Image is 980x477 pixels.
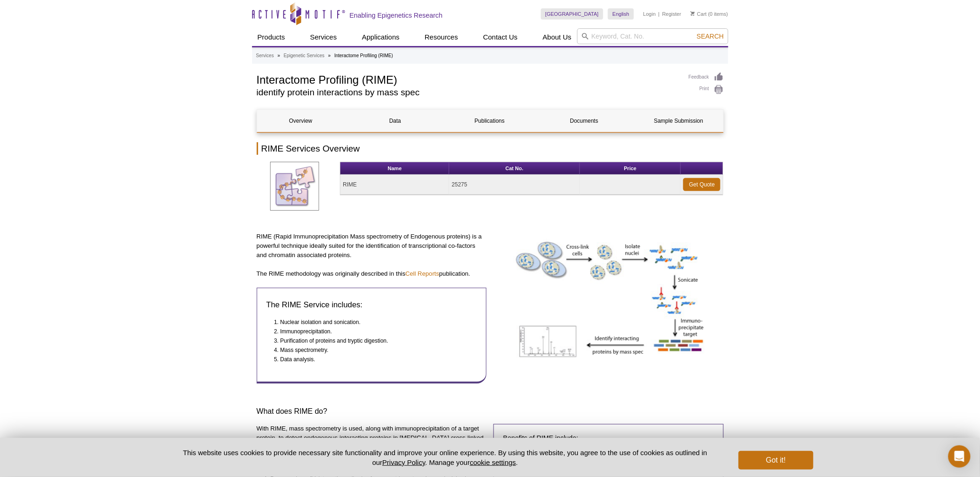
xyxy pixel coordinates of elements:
td: 25275 [449,175,580,195]
th: Cat No. [449,162,580,175]
button: Got it! [739,451,813,470]
p: The RIME methodology was originally described in this publication. [257,269,487,278]
p: RIME (Rapid Immunoprecipitation Mass spectrometry of Endogenous proteins) is a powerful technique... [257,232,487,260]
th: Name [340,162,449,175]
li: Data analysis. [280,355,469,364]
h3: What does RIME do? [257,406,724,417]
h2: Enabling Epigenetics Research [350,11,443,20]
a: Publications [446,110,533,132]
a: Applications [356,28,405,46]
h1: Interactome Profiling (RIME) [257,72,680,86]
h2: identify protein interactions by mass spec [257,88,680,97]
h4: Benefits of RIME include: [503,434,714,442]
li: (0 items) [691,8,728,20]
div: Open Intercom Messenger [948,445,971,468]
p: This website uses cookies to provide necessary site functionality and improve your online experie... [167,448,724,467]
li: | [659,8,660,20]
p: With RIME, mass spectrometry is used, along with immunoprecipitation of a target protein, to dete... [257,424,487,452]
input: Keyword, Cat. No. [577,28,728,44]
a: Services [305,28,343,46]
a: Privacy Policy [382,458,425,466]
th: Price [580,162,681,175]
a: Products [252,28,291,46]
a: Services [256,52,274,60]
li: » [278,53,280,58]
span: Search [697,33,724,40]
li: Purification of proteins and tryptic digestion. [280,336,469,345]
a: Resources [419,28,464,46]
a: Data [352,110,439,132]
li: Interactome Profiling (RIME) [334,53,393,58]
h2: RIME Services Overview [257,142,724,155]
img: Your Cart [691,11,695,16]
img: RIME Service [270,162,319,211]
a: Register [662,11,681,17]
button: cookie settings [470,458,516,466]
li: » [328,53,331,58]
button: Search [694,32,727,40]
a: Cell Reports [406,270,440,277]
td: RIME [340,175,449,195]
a: Feedback [689,72,724,82]
a: [GEOGRAPHIC_DATA] [541,8,604,20]
a: Documents [540,110,628,132]
a: Contact Us [478,28,523,46]
li: Immunoprecipitation. [280,327,469,336]
li: Mass spectrometry. [280,345,469,355]
a: Overview [257,110,345,132]
a: About Us [537,28,577,46]
a: Cart [691,11,707,17]
img: RIME Method [510,232,707,371]
a: Sample Submission [635,110,722,132]
a: Login [643,11,656,17]
h3: The RIME Service includes: [267,299,477,311]
a: Print [689,85,724,95]
a: Get Quote [683,178,720,191]
li: Nuclear isolation and sonication. [280,318,469,327]
a: Epigenetic Services [284,52,325,60]
a: English [608,8,634,20]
